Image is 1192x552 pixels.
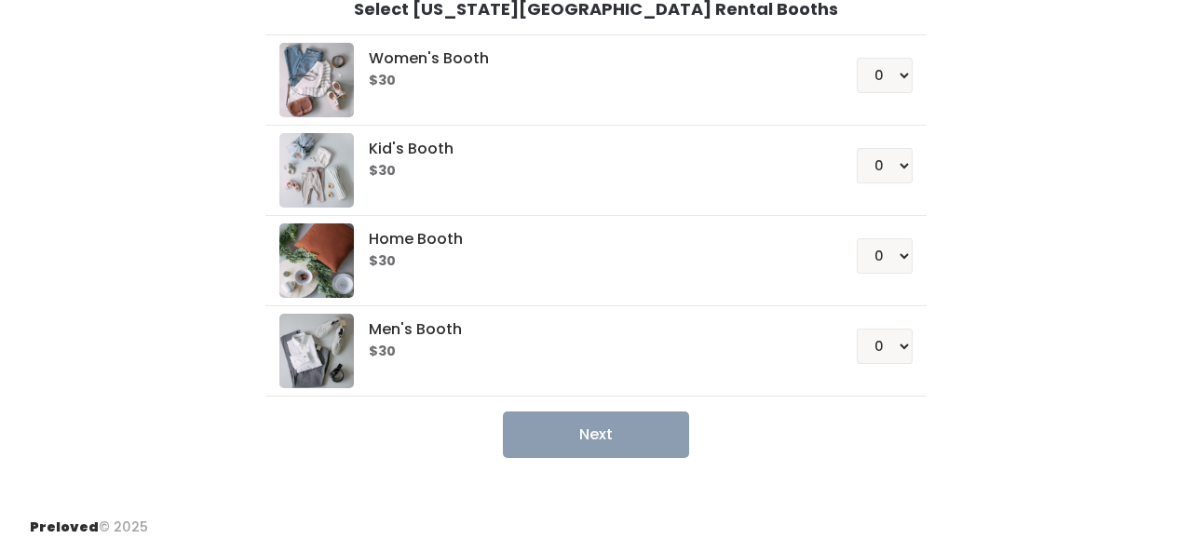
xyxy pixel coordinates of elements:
[369,164,811,179] h6: $30
[369,74,811,88] h6: $30
[503,411,689,458] button: Next
[279,223,354,298] img: preloved logo
[30,503,148,537] div: © 2025
[369,321,811,338] h5: Men's Booth
[369,231,811,248] h5: Home Booth
[369,50,811,67] h5: Women's Booth
[369,344,811,359] h6: $30
[279,43,354,117] img: preloved logo
[279,133,354,208] img: preloved logo
[369,141,811,157] h5: Kid's Booth
[279,314,354,388] img: preloved logo
[369,254,811,269] h6: $30
[30,518,99,536] span: Preloved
